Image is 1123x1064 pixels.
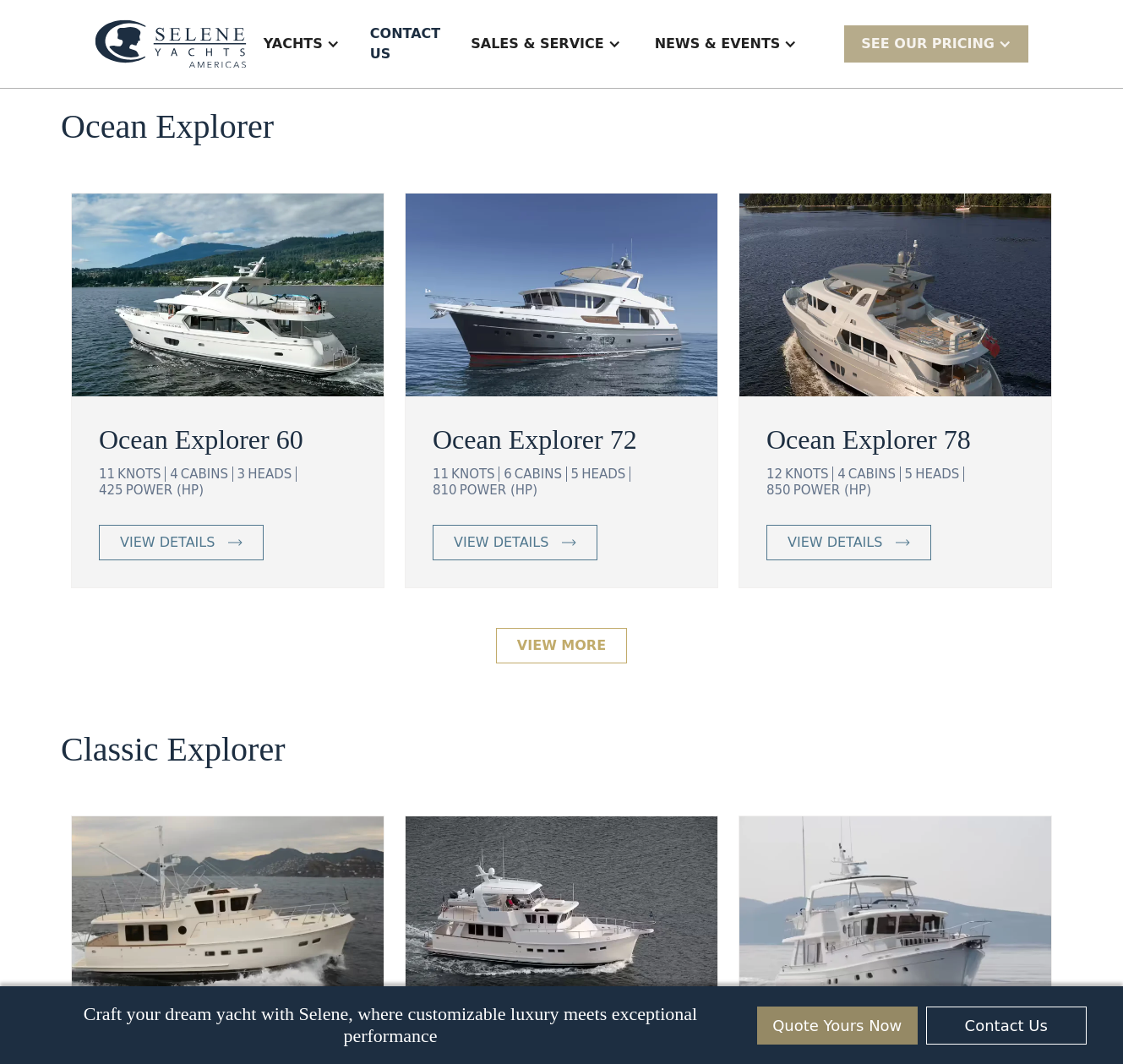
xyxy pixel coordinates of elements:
h2: Ocean Explorer [61,108,274,145]
img: long range motor yachts [406,816,717,1019]
div: 4 [837,467,846,482]
div: CABINS [515,467,567,482]
h2: Classic Explorer [61,731,286,768]
div: view details [788,532,882,553]
div: Sales & Service [471,34,603,54]
img: icon [562,539,576,546]
div: 4 [170,467,178,482]
div: Sales & Service [454,10,637,78]
div: 11 [433,467,449,482]
div: 11 [99,467,115,482]
div: HEADS [581,467,630,482]
a: Ocean Explorer 78 [766,419,1024,460]
img: ocean going trawler [72,194,384,396]
div: Contact US [370,24,440,64]
div: POWER (HP) [460,483,537,498]
div: KNOTS [451,467,499,482]
div: HEADS [915,467,964,482]
div: 12 [766,467,782,482]
div: CABINS [181,467,233,482]
div: HEADS [248,467,297,482]
div: SEE Our Pricing [861,34,995,54]
div: KNOTS [117,467,166,482]
div: 425 [99,483,123,498]
img: ocean going trawler [739,194,1051,396]
img: icon [896,539,910,546]
img: ocean going trawler [406,194,717,396]
div: view details [120,532,215,553]
div: view details [454,532,548,553]
div: 810 [433,483,457,498]
img: icon [228,539,243,546]
a: Contact Us [926,1007,1087,1045]
a: Ocean Explorer 60 [99,419,357,460]
div: KNOTS [785,467,833,482]
div: 850 [766,483,791,498]
a: Quote Yours Now [757,1007,918,1045]
div: POWER (HP) [126,483,204,498]
div: POWER (HP) [793,483,871,498]
div: CABINS [848,467,901,482]
a: view details [99,525,264,560]
div: SEE Our Pricing [844,25,1028,62]
div: Yachts [264,34,323,54]
div: 6 [504,467,512,482]
div: 5 [571,467,580,482]
img: logo [95,19,247,69]
a: view details [766,525,931,560]
div: 3 [237,467,246,482]
div: News & EVENTS [655,34,781,54]
a: View More [496,628,627,663]
img: long range motor yachts [739,816,1051,1019]
a: Ocean Explorer 72 [433,419,690,460]
div: Yachts [247,10,357,78]
a: view details [433,525,597,560]
div: News & EVENTS [638,10,815,78]
div: 5 [905,467,913,482]
img: long range motor yachts [72,816,384,1019]
p: Craft your dream yacht with Selene, where customizable luxury meets exceptional performance [36,1003,744,1047]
